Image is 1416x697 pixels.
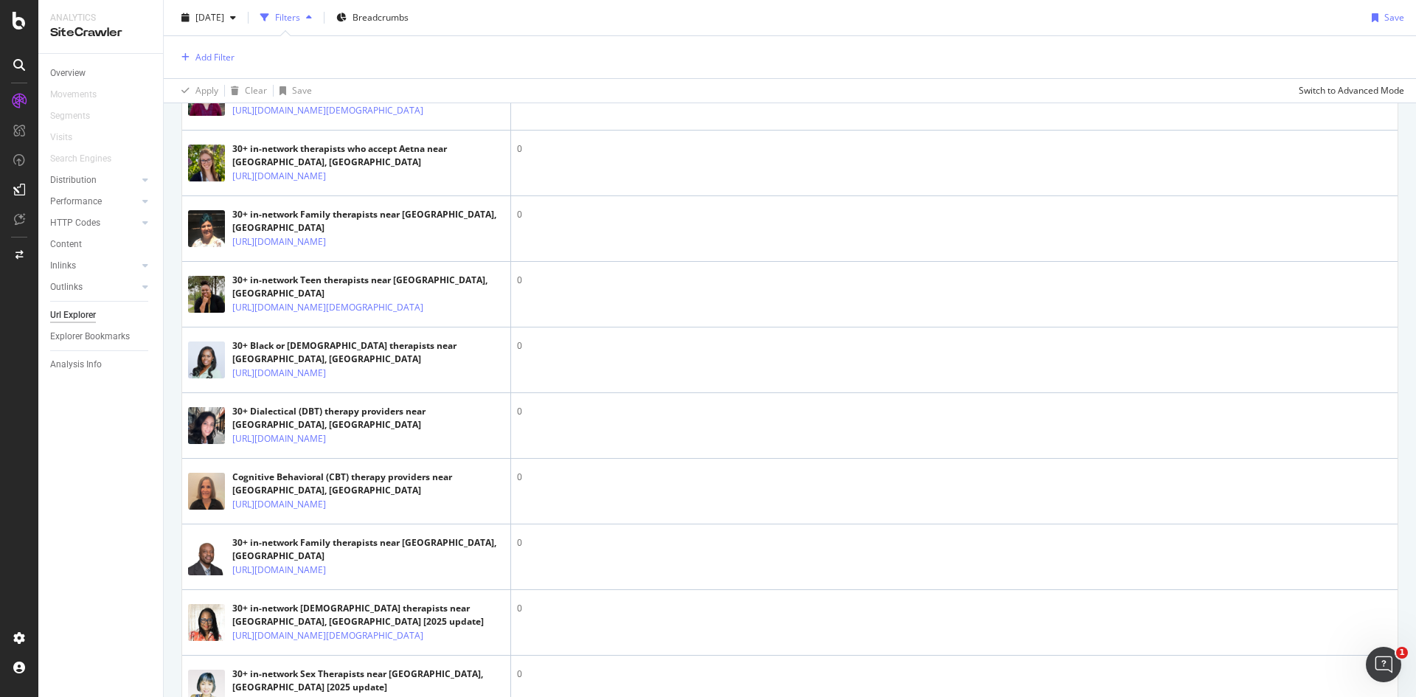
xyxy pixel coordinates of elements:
a: [URL][DOMAIN_NAME][DEMOGRAPHIC_DATA] [232,103,423,118]
img: main image [188,210,225,247]
a: [URL][DOMAIN_NAME] [232,169,326,184]
div: 30+ in-network Teen therapists near [GEOGRAPHIC_DATA], [GEOGRAPHIC_DATA] [232,274,504,300]
div: 0 [517,274,1392,287]
span: Breadcrumbs [353,11,409,24]
div: Add Filter [195,51,235,63]
div: Segments [50,108,90,124]
a: Segments [50,108,105,124]
a: Distribution [50,173,138,188]
img: main image [188,473,225,510]
div: Movements [50,87,97,103]
div: Outlinks [50,280,83,295]
div: Save [292,84,312,97]
a: Analysis Info [50,357,153,372]
a: [URL][DOMAIN_NAME] [232,497,326,512]
span: 1 [1396,647,1408,659]
div: Explorer Bookmarks [50,329,130,344]
div: Inlinks [50,258,76,274]
a: [URL][DOMAIN_NAME] [232,563,326,578]
div: Url Explorer [50,308,96,323]
button: Filters [254,6,318,30]
button: Clear [225,79,267,103]
a: [URL][DOMAIN_NAME][DEMOGRAPHIC_DATA] [232,628,423,643]
div: HTTP Codes [50,215,100,231]
div: Analytics [50,12,151,24]
button: Add Filter [176,49,235,66]
button: [DATE] [176,6,242,30]
div: 30+ Dialectical (DBT) therapy providers near [GEOGRAPHIC_DATA], [GEOGRAPHIC_DATA] [232,405,504,431]
div: 0 [517,471,1392,484]
div: Content [50,237,82,252]
iframe: Intercom live chat [1366,647,1401,682]
img: main image [188,145,225,181]
div: 0 [517,339,1392,353]
img: main image [188,276,225,313]
div: 0 [517,667,1392,681]
a: [URL][DOMAIN_NAME] [232,366,326,381]
div: 0 [517,602,1392,615]
img: main image [188,407,225,444]
div: Search Engines [50,151,111,167]
img: main image [188,604,225,641]
div: 0 [517,142,1392,156]
div: SiteCrawler [50,24,151,41]
a: Visits [50,130,87,145]
a: [URL][DOMAIN_NAME][DEMOGRAPHIC_DATA] [232,300,423,315]
button: Apply [176,79,218,103]
div: Save [1384,11,1404,24]
a: Overview [50,66,153,81]
div: 30+ in-network Family therapists near [GEOGRAPHIC_DATA], [GEOGRAPHIC_DATA] [232,536,504,563]
a: Content [50,237,153,252]
button: Breadcrumbs [330,6,414,30]
div: Apply [195,84,218,97]
div: 30+ in-network Sex Therapists near [GEOGRAPHIC_DATA], [GEOGRAPHIC_DATA] [2025 update] [232,667,504,694]
div: 30+ in-network Family therapists near [GEOGRAPHIC_DATA], [GEOGRAPHIC_DATA] [232,208,504,235]
div: 0 [517,208,1392,221]
a: Inlinks [50,258,138,274]
a: Movements [50,87,111,103]
div: Clear [245,84,267,97]
div: Overview [50,66,86,81]
a: Search Engines [50,151,126,167]
button: Save [274,79,312,103]
div: Analysis Info [50,357,102,372]
a: [URL][DOMAIN_NAME] [232,235,326,249]
span: 2025 Jul. 17th [195,11,224,24]
div: Switch to Advanced Mode [1299,84,1404,97]
div: 30+ in-network therapists who accept Aetna near [GEOGRAPHIC_DATA], [GEOGRAPHIC_DATA] [232,142,504,169]
div: Performance [50,194,102,209]
a: Url Explorer [50,308,153,323]
button: Switch to Advanced Mode [1293,79,1404,103]
div: 30+ Black or [DEMOGRAPHIC_DATA] therapists near [GEOGRAPHIC_DATA], [GEOGRAPHIC_DATA] [232,339,504,366]
div: Filters [275,11,300,24]
div: 30+ in-network [DEMOGRAPHIC_DATA] therapists near [GEOGRAPHIC_DATA], [GEOGRAPHIC_DATA] [2025 update] [232,602,504,628]
img: main image [188,341,225,378]
button: Save [1366,6,1404,30]
div: 0 [517,405,1392,418]
a: Performance [50,194,138,209]
a: [URL][DOMAIN_NAME] [232,431,326,446]
div: Visits [50,130,72,145]
div: Cognitive Behavioral (CBT) therapy providers near [GEOGRAPHIC_DATA], [GEOGRAPHIC_DATA] [232,471,504,497]
div: 0 [517,536,1392,549]
img: main image [188,538,225,575]
a: Outlinks [50,280,138,295]
a: HTTP Codes [50,215,138,231]
a: Explorer Bookmarks [50,329,153,344]
div: Distribution [50,173,97,188]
